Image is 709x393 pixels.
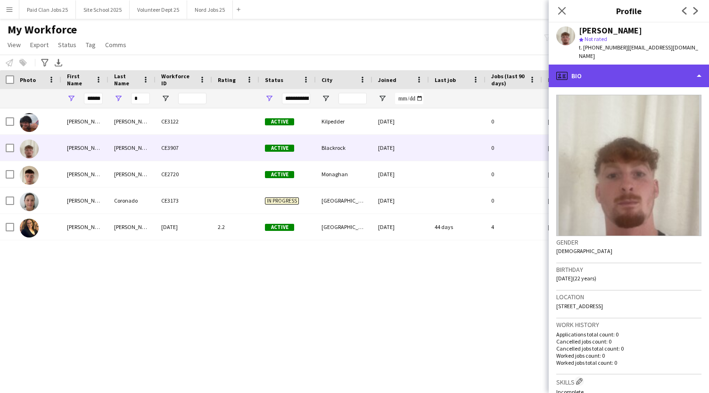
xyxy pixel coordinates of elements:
[265,197,299,205] span: In progress
[39,57,50,68] app-action-btn: Advanced filters
[20,192,39,211] img: Daniela Coronado
[86,41,96,49] span: Tag
[105,41,126,49] span: Comms
[20,113,39,132] img: Daniel Bradley
[20,219,39,237] img: Daniele Martins da Silva
[316,108,372,134] div: Kilpedder
[265,224,294,231] span: Active
[114,73,139,87] span: Last Name
[108,108,156,134] div: [PERSON_NAME]
[378,94,387,103] button: Open Filter Menu
[486,108,542,134] div: 0
[316,161,372,187] div: Monaghan
[491,73,525,87] span: Jobs (last 90 days)
[372,108,429,134] div: [DATE]
[372,214,429,240] div: [DATE]
[4,39,25,51] a: View
[20,76,36,83] span: Photo
[161,73,195,87] span: Workforce ID
[556,275,596,282] span: [DATE] (22 years)
[114,94,123,103] button: Open Filter Menu
[156,188,212,213] div: CE3173
[556,265,701,274] h3: Birthday
[20,139,39,158] img: Daniel Daly
[76,0,130,19] button: Site School 2025
[549,5,709,17] h3: Profile
[108,188,156,213] div: Coronado
[156,108,212,134] div: CE3122
[178,93,206,104] input: Workforce ID Filter Input
[395,93,423,104] input: Joined Filter Input
[322,76,332,83] span: City
[316,135,372,161] div: Blackrock
[82,39,99,51] a: Tag
[61,135,108,161] div: [PERSON_NAME]
[486,214,542,240] div: 4
[548,76,563,83] span: Email
[265,76,283,83] span: Status
[579,26,642,35] div: [PERSON_NAME]
[316,188,372,213] div: [GEOGRAPHIC_DATA]
[212,214,259,240] div: 2.2
[556,95,701,236] img: Crew avatar or photo
[579,44,698,59] span: | [EMAIL_ADDRESS][DOMAIN_NAME]
[130,0,187,19] button: Volunteer Dept 25
[556,238,701,246] h3: Gender
[61,108,108,134] div: [PERSON_NAME]
[84,93,103,104] input: First Name Filter Input
[486,135,542,161] div: 0
[322,94,330,103] button: Open Filter Menu
[372,161,429,187] div: [DATE]
[265,118,294,125] span: Active
[61,214,108,240] div: [PERSON_NAME]
[61,161,108,187] div: [PERSON_NAME]
[486,161,542,187] div: 0
[108,214,156,240] div: [PERSON_NAME] [PERSON_NAME]
[161,94,170,103] button: Open Filter Menu
[19,0,76,19] button: Paid Clan Jobs 25
[435,76,456,83] span: Last job
[20,166,39,185] img: Daniel Sheridan
[556,338,701,345] p: Cancelled jobs count: 0
[556,320,701,329] h3: Work history
[156,214,212,240] div: [DATE]
[67,94,75,103] button: Open Filter Menu
[8,41,21,49] span: View
[108,161,156,187] div: [PERSON_NAME]
[549,65,709,87] div: Bio
[61,188,108,213] div: [PERSON_NAME]
[108,135,156,161] div: [PERSON_NAME]
[556,331,701,338] p: Applications total count: 0
[556,377,701,386] h3: Skills
[156,161,212,187] div: CE2720
[585,35,607,42] span: Not rated
[53,57,64,68] app-action-btn: Export XLSX
[378,76,396,83] span: Joined
[58,41,76,49] span: Status
[30,41,49,49] span: Export
[131,93,150,104] input: Last Name Filter Input
[486,188,542,213] div: 0
[556,293,701,301] h3: Location
[316,214,372,240] div: [GEOGRAPHIC_DATA] 16
[579,44,628,51] span: t. [PHONE_NUMBER]
[101,39,130,51] a: Comms
[556,359,701,366] p: Worked jobs total count: 0
[372,188,429,213] div: [DATE]
[556,345,701,352] p: Cancelled jobs total count: 0
[556,303,603,310] span: [STREET_ADDRESS]
[372,135,429,161] div: [DATE]
[156,135,212,161] div: CE3907
[54,39,80,51] a: Status
[556,352,701,359] p: Worked jobs count: 0
[338,93,367,104] input: City Filter Input
[556,247,612,254] span: [DEMOGRAPHIC_DATA]
[67,73,91,87] span: First Name
[218,76,236,83] span: Rating
[8,23,77,37] span: My Workforce
[265,94,273,103] button: Open Filter Menu
[265,171,294,178] span: Active
[548,94,556,103] button: Open Filter Menu
[265,145,294,152] span: Active
[26,39,52,51] a: Export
